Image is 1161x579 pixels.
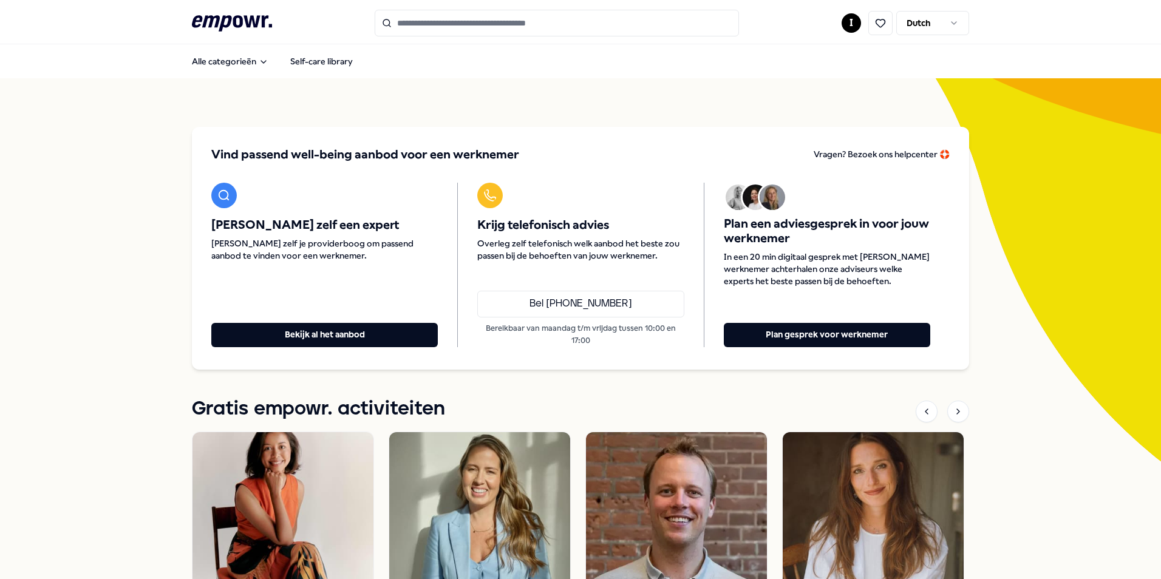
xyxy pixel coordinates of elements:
[743,185,768,210] img: Avatar
[760,185,785,210] img: Avatar
[814,146,950,163] a: Vragen? Bezoek ons helpcenter 🛟
[477,322,684,347] p: Bereikbaar van maandag t/m vrijdag tussen 10:00 en 17:00
[477,237,684,262] span: Overleg zelf telefonisch welk aanbod het beste zou passen bij de behoeften van jouw werknemer.
[211,323,438,347] button: Bekijk al het aanbod
[375,10,739,36] input: Search for products, categories or subcategories
[192,394,445,424] h1: Gratis empowr. activiteiten
[814,149,950,159] span: Vragen? Bezoek ons helpcenter 🛟
[477,291,684,317] a: Bel [PHONE_NUMBER]
[724,323,930,347] button: Plan gesprek voor werknemer
[477,218,684,232] span: Krijg telefonisch advies
[211,146,519,163] span: Vind passend well-being aanbod voor een werknemer
[211,218,438,232] span: [PERSON_NAME] zelf een expert
[281,49,363,73] a: Self-care library
[724,217,930,246] span: Plan een adviesgesprek in voor jouw werknemer
[726,185,751,210] img: Avatar
[211,237,438,262] span: [PERSON_NAME] zelf je providerboog om passend aanbod te vinden voor een werknemer.
[842,13,861,33] button: I
[182,49,363,73] nav: Main
[182,49,278,73] button: Alle categorieën
[724,251,930,287] span: In een 20 min digitaal gesprek met [PERSON_NAME] werknemer achterhalen onze adviseurs welke exper...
